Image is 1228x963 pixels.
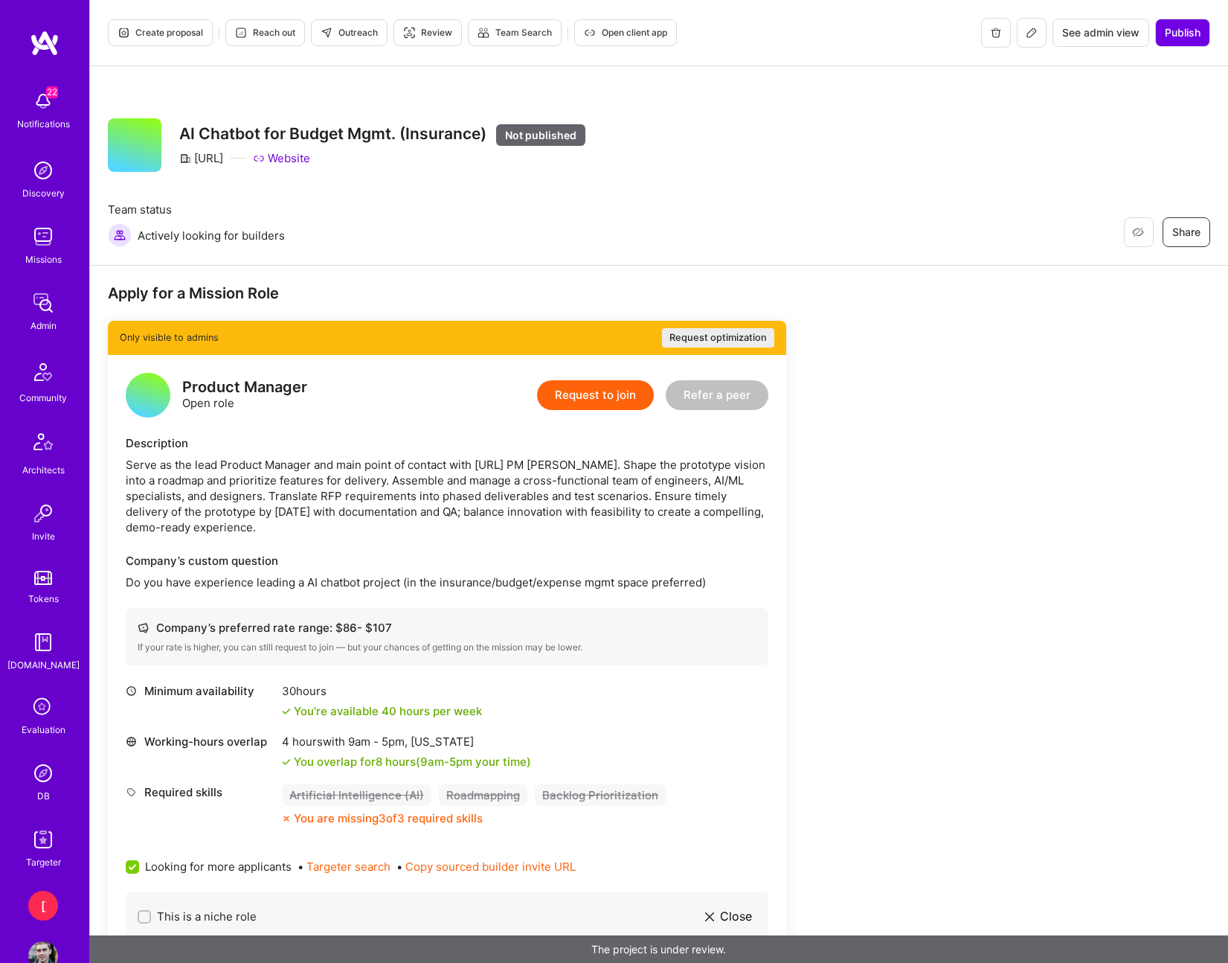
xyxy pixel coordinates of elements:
[108,223,132,247] img: Actively looking for builders
[179,153,191,164] i: icon CompanyGray
[34,571,52,585] img: tokens
[25,252,62,267] div: Missions
[306,859,390,874] button: Targeter search
[574,19,677,46] button: Open client app
[282,734,531,749] div: 4 hours with [US_STATE]
[126,787,137,798] i: icon Tag
[30,318,57,333] div: Admin
[138,642,756,653] div: If your rate is higher, you can still request to join — but your chances of getting on the missio...
[28,891,58,921] div: [
[1163,217,1210,247] button: Share
[294,754,531,770] div: You overlap for 8 hours ( your time)
[28,591,59,607] div: Tokens
[1165,25,1200,40] span: Publish
[584,26,667,39] span: Open client app
[662,328,774,348] button: Request optimization
[345,735,411,749] span: 9am - 5pm ,
[182,380,307,395] div: Product Manager
[46,86,58,98] span: 22
[28,222,58,252] img: teamwork
[403,26,452,39] span: Review
[478,26,552,39] span: Team Search
[126,784,274,800] div: Required skills
[28,758,58,788] img: Admin Search
[28,288,58,318] img: admin teamwork
[235,26,295,39] span: Reach out
[22,722,65,738] div: Evaluation
[30,30,60,57] img: logo
[126,575,768,590] p: Do you have experience leading a AI chatbot project (in the insurance/budget/expense mgmt space p...
[282,683,482,699] div: 30 hours
[108,321,786,355] div: Only visible to admins
[28,156,58,185] img: discovery
[282,758,291,767] i: icon Check
[535,784,666,806] div: Backlog Prioritization
[182,380,307,411] div: Open role
[468,19,562,46] button: Team Search
[7,657,80,673] div: [DOMAIN_NAME]
[138,620,756,636] div: Company’s preferred rate range: $ 86 - $ 107
[138,622,149,633] i: icon Cash
[403,27,415,39] i: icon Targeter
[126,685,137,697] i: icon Clock
[25,354,61,390] img: Community
[1155,19,1210,47] button: Publish
[282,703,482,719] div: You're available 40 hours per week
[89,935,1228,963] div: The project is under review.
[19,390,67,406] div: Community
[28,86,58,116] img: bell
[28,499,58,528] img: Invite
[225,19,305,46] button: Reach out
[298,859,390,874] span: •
[32,528,55,544] div: Invite
[253,150,310,166] a: Website
[393,19,462,46] button: Review
[126,435,768,451] div: Description
[108,284,786,303] div: Apply for a Mission Role
[666,380,768,410] button: Refer a peer
[108,19,213,46] button: Create proposal
[118,27,129,39] i: icon Proposal
[439,784,527,806] div: Roadmapping
[701,904,756,929] button: Close
[282,707,291,716] i: icon Check
[126,457,768,535] div: Serve as the lead Product Manager and main point of contact with [URL] PM [PERSON_NAME]. Shape th...
[28,825,58,854] img: Skill Targeter
[108,202,285,217] span: Team status
[22,462,65,478] div: Architects
[1052,19,1149,47] button: See admin view
[496,124,585,146] div: Not published
[705,912,714,921] i: icon Close
[138,228,285,243] span: Actively looking for builders
[126,553,768,569] div: Company’s custom question
[126,734,274,749] div: Working-hours overlap
[179,124,585,144] h3: AI Chatbot for Budget Mgmt. (Insurance)
[311,19,388,46] button: Outreach
[26,854,61,870] div: Targeter
[126,736,137,747] i: icon World
[294,810,483,826] div: You are missing 3 of 3 required skills
[1132,226,1144,238] i: icon EyeClosed
[396,859,576,874] span: •
[28,627,58,657] img: guide book
[321,26,378,39] span: Outreach
[37,788,50,804] div: DB
[420,755,472,769] span: 9am - 5pm
[1062,25,1139,40] span: See admin view
[282,814,291,823] i: icon CloseOrange
[118,26,203,39] span: Create proposal
[282,784,431,806] div: Artificial Intelligence (AI)
[720,909,752,924] span: Close
[29,694,57,722] i: icon SelectionTeam
[537,380,654,410] button: Request to join
[179,150,223,166] div: [URL]
[126,683,274,699] div: Minimum availability
[17,116,70,132] div: Notifications
[145,859,292,874] span: Looking for more applicants
[157,909,257,924] span: This is a niche role
[25,426,61,462] img: Architects
[405,859,576,874] button: Copy sourced builder invite URL
[22,185,65,201] div: Discovery
[1172,225,1200,240] span: Share
[25,891,62,921] a: [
